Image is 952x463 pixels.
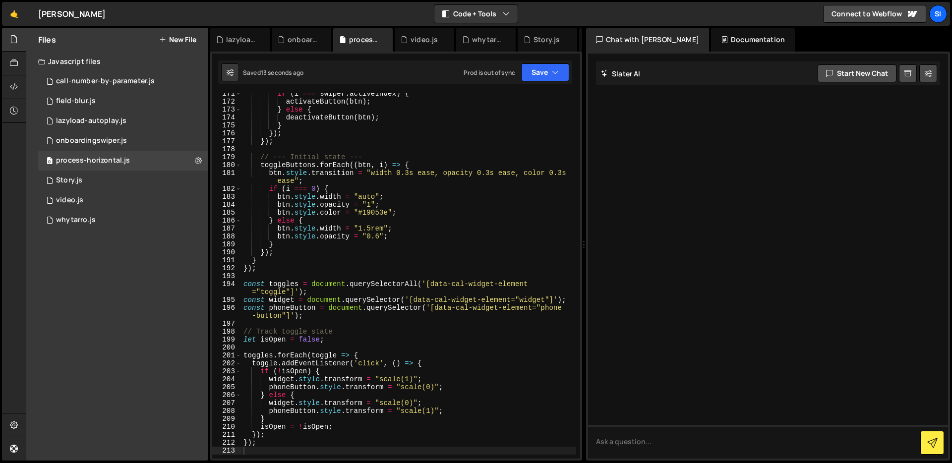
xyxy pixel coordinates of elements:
[56,176,82,185] div: Story.js
[212,185,241,193] div: 182
[212,336,241,344] div: 199
[288,35,319,45] div: onboardingswiper.js
[212,399,241,407] div: 207
[212,161,241,169] div: 180
[56,97,96,106] div: field-blur.js
[212,232,241,240] div: 188
[38,131,208,151] div: 12473/42006.js
[212,359,241,367] div: 202
[212,439,241,447] div: 212
[212,344,241,351] div: 200
[261,68,303,77] div: 13 seconds ago
[2,2,26,26] a: 🤙
[212,304,241,320] div: 196
[38,71,208,91] div: 12473/34694.js
[243,68,303,77] div: Saved
[212,383,241,391] div: 205
[212,256,241,264] div: 191
[212,98,241,106] div: 172
[212,328,241,336] div: 198
[38,34,56,45] h2: Files
[212,248,241,256] div: 190
[212,375,241,383] div: 204
[212,90,241,98] div: 171
[212,367,241,375] div: 203
[56,156,130,165] div: process-horizontal.js
[212,225,241,232] div: 187
[38,190,208,210] div: 12473/45249.js
[56,196,83,205] div: video.js
[472,35,504,45] div: whytarro.js
[212,169,241,185] div: 181
[212,121,241,129] div: 175
[434,5,518,23] button: Code + Tools
[212,201,241,209] div: 184
[464,68,515,77] div: Prod is out of sync
[411,35,438,45] div: video.js
[601,69,641,78] h2: Slater AI
[212,447,241,455] div: 213
[47,158,53,166] span: 0
[349,35,381,45] div: process-horizontal.js
[212,193,241,201] div: 183
[212,209,241,217] div: 185
[212,407,241,415] div: 208
[212,129,241,137] div: 176
[711,28,795,52] div: Documentation
[226,35,258,45] div: lazyload-autoplay.js
[212,320,241,328] div: 197
[38,111,208,131] div: 12473/30236.js
[38,91,208,111] div: 12473/40657.js
[38,210,208,230] div: 12473/36600.js
[38,151,208,171] div: 12473/47229.js
[56,116,126,125] div: lazyload-autoplay.js
[818,64,896,82] button: Start new chat
[212,217,241,225] div: 186
[26,52,208,71] div: Javascript files
[212,423,241,431] div: 210
[212,114,241,121] div: 174
[56,136,127,145] div: onboardingswiper.js
[212,106,241,114] div: 173
[521,63,569,81] button: Save
[823,5,926,23] a: Connect to Webflow
[534,35,560,45] div: Story.js
[56,216,96,225] div: whytarro.js
[586,28,709,52] div: Chat with [PERSON_NAME]
[212,351,241,359] div: 201
[212,391,241,399] div: 206
[212,137,241,145] div: 177
[212,280,241,296] div: 194
[38,8,106,20] div: [PERSON_NAME]
[212,415,241,423] div: 209
[159,36,196,44] button: New File
[212,272,241,280] div: 193
[212,431,241,439] div: 211
[212,145,241,153] div: 178
[929,5,947,23] a: SI
[212,264,241,272] div: 192
[212,240,241,248] div: 189
[38,171,208,190] div: 12473/31387.js
[56,77,155,86] div: call-number-by-parameter.js
[212,296,241,304] div: 195
[212,153,241,161] div: 179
